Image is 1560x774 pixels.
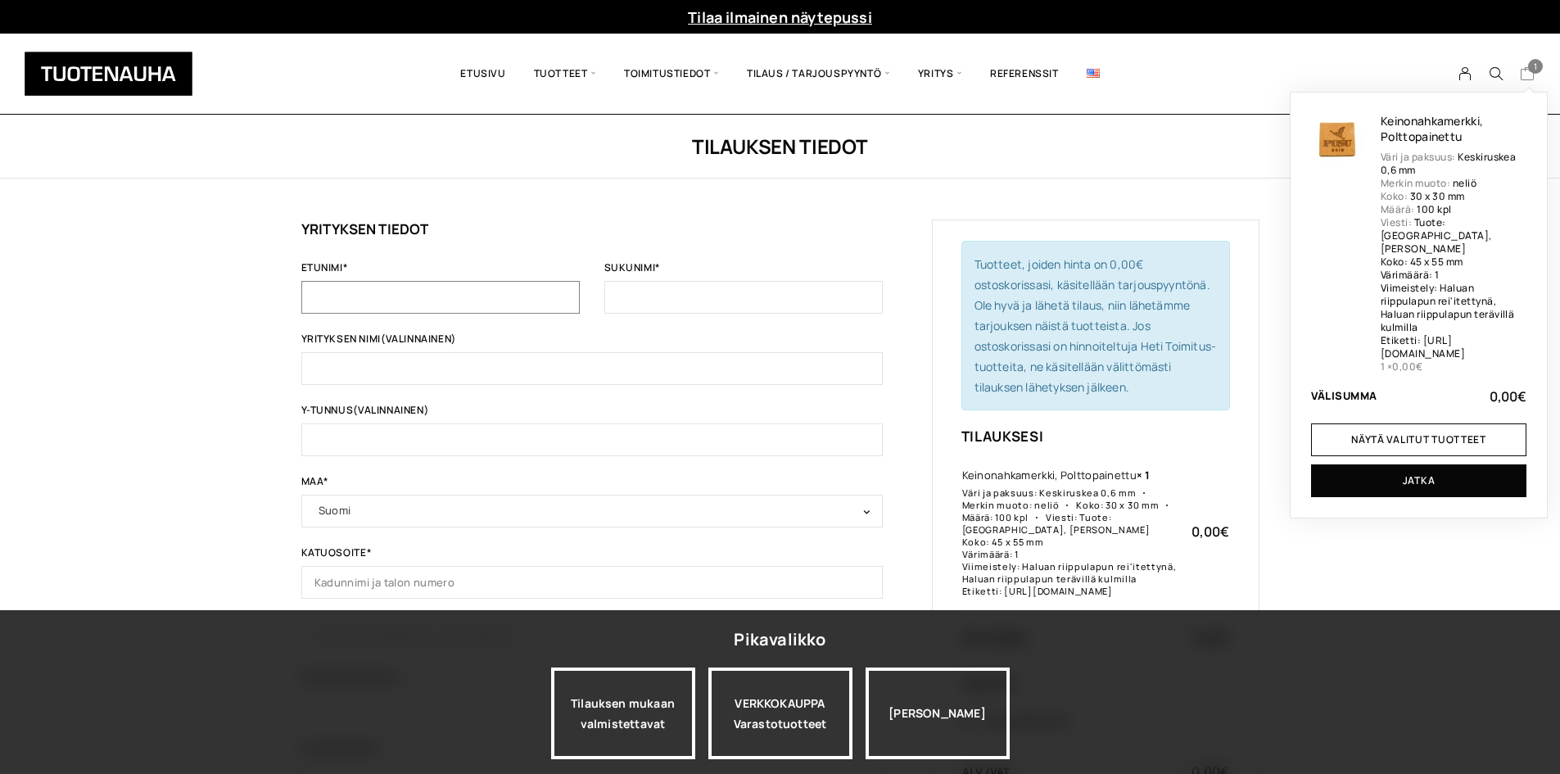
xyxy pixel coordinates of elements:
span: € [1416,360,1422,373]
p: Tuote: [GEOGRAPHIC_DATA], [PERSON_NAME] Koko: 45 x 55 mm Värimäärä: 1 Viimeistely: Haluan riippul... [1381,215,1514,360]
dt: Viesti: [1031,511,1078,523]
p: neliö [1034,499,1059,511]
span: (valinnainen) [353,403,428,417]
p: Keskiruskea 0,6 mm [1039,487,1136,499]
a: Näytä valitut tuotteet [1311,423,1526,456]
p: 100 kpl [1417,202,1451,216]
div: [PERSON_NAME] [866,668,1010,759]
p: neliö [1453,176,1476,190]
dt: Merkin muoto: [1381,176,1450,190]
a: My Account [1449,66,1481,81]
dt: Määrä: [1381,202,1415,216]
dt: Koko: [1061,499,1103,511]
label: Etunimi [301,263,580,281]
span: Välisumma [1311,391,1377,401]
button: Search [1481,66,1512,81]
label: Maa [301,477,883,495]
span: Tilaus / Tarjouspyyntö [733,46,904,102]
div: Tilauksesi [961,427,1230,446]
label: Katuosoite [301,548,883,566]
dt: Väri ja paksuus: [962,487,1038,499]
a: Etusivu [446,46,519,102]
a: Jatka [1311,464,1526,497]
span: 1 × [1381,360,1423,373]
img: English [1087,69,1100,78]
span: Suomi [319,499,866,522]
p: 30 x 30 mm [1106,499,1159,511]
h1: Tilauksen tiedot [301,133,1259,160]
label: Sukunimi [604,263,883,281]
dt: Viesti: [1381,215,1412,229]
div: Pikavalikko [734,625,825,654]
label: Yrityksen nimi [301,334,883,352]
strong: × 1 [1137,468,1151,482]
h3: Yrityksen tiedot [301,220,883,238]
input: Kadunnimi ja talon numero [301,566,883,599]
bdi: 0,00 [1490,387,1526,405]
dt: Määrä: [962,499,1176,523]
span: € [1517,387,1526,405]
a: Tilauksen mukaan valmistettavat [551,668,695,759]
bdi: 0,00 [1392,360,1422,373]
span: Tuotteet [520,46,610,102]
div: VERKKOKAUPPA Varastotuotteet [708,668,852,759]
span: Yritys [904,46,976,102]
label: Y-tunnus [301,405,883,423]
bdi: 0,00 [1191,523,1228,541]
a: VERKKOKAUPPAVarastotuotteet [708,668,852,759]
p: 100 kpl [995,511,1029,523]
span: € [1220,523,1229,541]
span: Toimitustiedot [610,46,733,102]
span: Maa [301,495,883,527]
dt: Koko: [1381,189,1408,203]
td: Keinonahkamerkk­i, polttopainettu [961,466,1182,598]
dt: Väri ja paksuus: [1381,150,1456,164]
a: Cart [1520,66,1535,85]
p: 30 x 30 mm [1410,189,1465,203]
p: Keskiruskea 0,6 mm [1381,150,1516,177]
img: Tuotenauha Oy [25,52,192,96]
a: Tilaa ilmainen näytepussi [688,7,872,27]
img: Keinonahkamerkki, polttopainettu [1311,113,1364,166]
span: 1 [1528,59,1543,74]
span: (valinnainen) [381,332,456,346]
a: Keinonahkamerkki, polttopainettu [1381,113,1483,144]
dt: Merkin muoto: [962,487,1154,511]
p: Tuote: [GEOGRAPHIC_DATA], [PERSON_NAME] Koko: 45 x 55 mm Värimäärä: 1 Viimeistely: Haluan riippul... [962,511,1177,597]
span: Tuotteet, joiden hinta on 0,00€ ostoskorissasi, käsitellään tarjouspyyntönä. Ole hyvä ja lähetä t... [974,256,1217,395]
a: Referenssit [976,46,1073,102]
